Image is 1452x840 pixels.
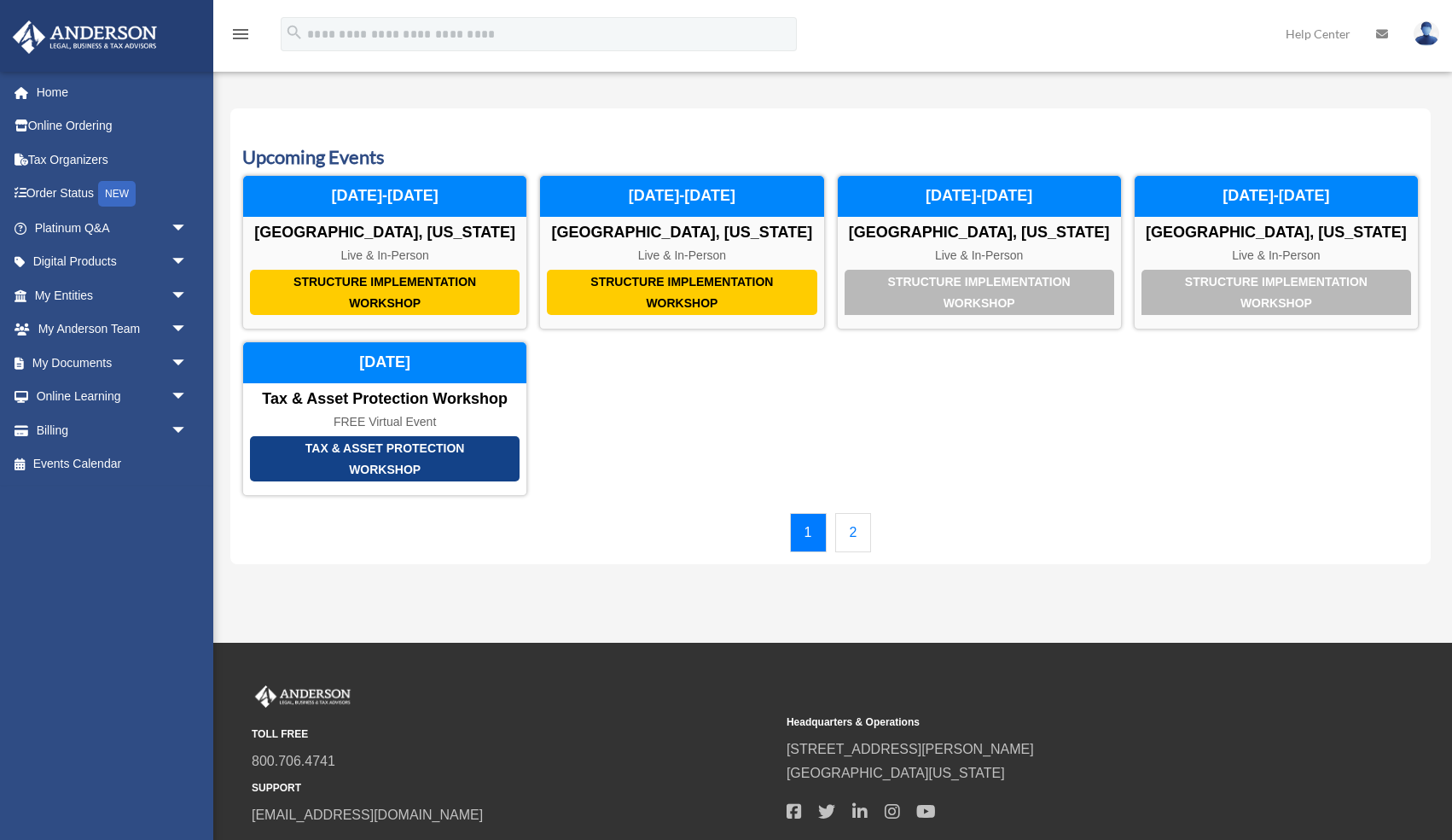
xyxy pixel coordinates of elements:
div: [DATE]-[DATE] [1135,176,1418,217]
div: Live & In-Person [1135,248,1418,263]
i: search [285,23,304,42]
div: [GEOGRAPHIC_DATA], [US_STATE] [1135,224,1418,242]
a: [EMAIL_ADDRESS][DOMAIN_NAME] [252,808,483,822]
a: My Documentsarrow_drop_down [12,346,213,380]
h3: Upcoming Events [242,144,1419,171]
div: NEW [98,181,136,207]
div: Live & In-Person [838,248,1121,263]
span: arrow_drop_down [171,346,205,381]
span: arrow_drop_down [171,380,205,415]
small: TOLL FREE [252,726,775,744]
div: FREE Virtual Event [243,415,526,429]
a: My Entitiesarrow_drop_down [12,278,213,312]
a: Online Ordering [12,109,213,143]
a: [GEOGRAPHIC_DATA][US_STATE] [787,766,1005,780]
small: SUPPORT [252,779,775,797]
div: Structure Implementation Workshop [250,270,520,315]
a: 800.706.4741 [252,754,335,768]
small: Headquarters & Operations [787,714,1310,732]
a: 2 [835,513,872,552]
span: arrow_drop_down [171,413,205,448]
a: Online Learningarrow_drop_down [12,380,213,414]
div: [DATE] [243,342,526,383]
div: Structure Implementation Workshop [845,270,1114,315]
img: Anderson Advisors Platinum Portal [8,20,162,54]
div: [GEOGRAPHIC_DATA], [US_STATE] [838,224,1121,242]
a: Structure Implementation Workshop [GEOGRAPHIC_DATA], [US_STATE] Live & In-Person [DATE]-[DATE] [242,175,527,330]
div: Tax & Asset Protection Workshop [243,390,526,409]
a: Billingarrow_drop_down [12,413,213,447]
a: Tax & Asset Protection Workshop Tax & Asset Protection Workshop FREE Virtual Event [DATE] [242,341,527,496]
a: Home [12,75,213,109]
span: arrow_drop_down [171,245,205,280]
div: [DATE]-[DATE] [540,176,823,217]
div: [DATE]-[DATE] [243,176,526,217]
i: menu [230,24,251,44]
a: My Anderson Teamarrow_drop_down [12,312,213,347]
a: Structure Implementation Workshop [GEOGRAPHIC_DATA], [US_STATE] Live & In-Person [DATE]-[DATE] [837,175,1122,330]
div: [DATE]-[DATE] [838,176,1121,217]
span: arrow_drop_down [171,211,205,246]
div: [GEOGRAPHIC_DATA], [US_STATE] [540,224,823,242]
div: [GEOGRAPHIC_DATA], [US_STATE] [243,224,526,242]
span: arrow_drop_down [171,312,205,347]
a: menu [230,30,251,44]
div: Tax & Asset Protection Workshop [250,436,520,481]
a: [STREET_ADDRESS][PERSON_NAME] [787,742,1034,756]
div: Live & In-Person [243,248,526,263]
a: 1 [790,513,827,552]
img: User Pic [1414,21,1439,46]
a: Structure Implementation Workshop [GEOGRAPHIC_DATA], [US_STATE] Live & In-Person [DATE]-[DATE] [1134,175,1419,330]
a: Events Calendar [12,447,205,481]
a: Order StatusNEW [12,177,213,212]
a: Tax Organizers [12,143,213,177]
img: Anderson Advisors Platinum Portal [252,685,354,708]
div: Structure Implementation Workshop [547,270,816,315]
span: arrow_drop_down [171,278,205,313]
a: Structure Implementation Workshop [GEOGRAPHIC_DATA], [US_STATE] Live & In-Person [DATE]-[DATE] [539,175,824,330]
div: Structure Implementation Workshop [1141,270,1411,315]
a: Platinum Q&Aarrow_drop_down [12,211,213,245]
div: Live & In-Person [540,248,823,263]
a: Digital Productsarrow_drop_down [12,245,213,279]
